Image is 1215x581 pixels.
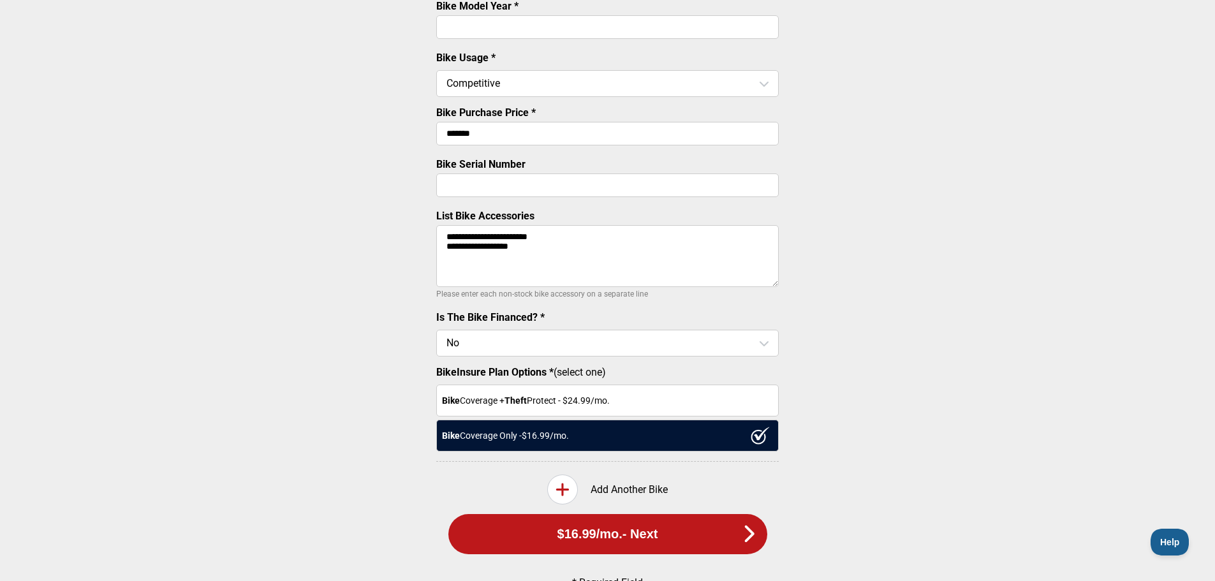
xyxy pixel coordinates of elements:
[436,420,779,452] div: Coverage Only - $16.99 /mo.
[436,366,779,378] label: (select one)
[436,311,545,323] label: Is The Bike Financed? *
[436,286,779,302] p: Please enter each non-stock bike accessory on a separate line
[436,52,496,64] label: Bike Usage *
[436,107,536,119] label: Bike Purchase Price *
[436,474,779,504] div: Add Another Bike
[596,527,622,541] span: /mo.
[751,427,770,445] img: ux1sgP1Haf775SAghJI38DyDlYP+32lKFAAAAAElFTkSuQmCC
[436,158,526,170] label: Bike Serial Number
[436,385,779,416] div: Coverage + Protect - $ 24.99 /mo.
[448,514,767,554] button: $16.99/mo.- Next
[436,210,534,222] label: List Bike Accessories
[1151,529,1189,555] iframe: Toggle Customer Support
[442,430,460,441] strong: Bike
[436,366,554,378] strong: BikeInsure Plan Options *
[442,395,460,406] strong: Bike
[504,395,527,406] strong: Theft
